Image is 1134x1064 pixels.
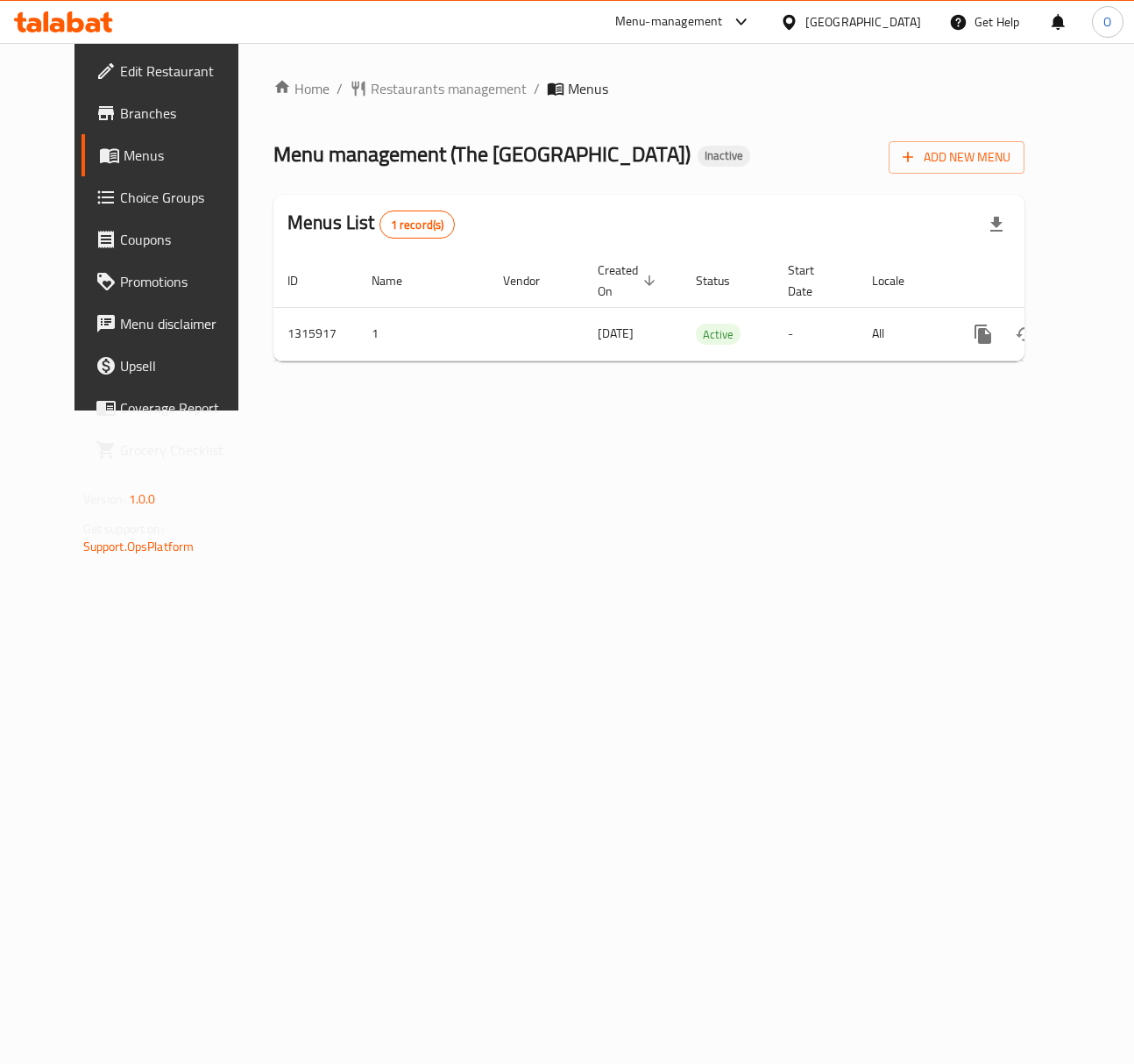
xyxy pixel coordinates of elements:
[568,78,608,99] span: Menus
[358,307,489,361] td: 1
[120,61,250,82] span: Edit Restaurant
[287,210,455,239] h2: Menus List
[337,78,343,99] li: /
[350,78,527,99] a: Restaurants management
[371,78,527,99] span: Restaurants management
[696,325,741,345] span: Active
[698,146,750,167] div: Inactive
[1004,313,1046,355] button: Change Status
[82,303,264,345] a: Menu disclaimer
[82,92,264,134] a: Branches
[903,146,1010,168] span: Add New Menu
[889,141,1024,174] button: Add New Menu
[598,260,661,302] span: Created On
[698,148,750,163] span: Inactive
[534,78,540,99] li: /
[598,322,634,345] span: [DATE]
[858,307,948,361] td: All
[273,307,358,361] td: 1315917
[124,145,250,166] span: Menus
[120,355,250,376] span: Upsell
[120,103,250,124] span: Branches
[615,11,723,32] div: Menu-management
[82,176,264,218] a: Choice Groups
[696,270,753,291] span: Status
[872,270,927,291] span: Locale
[83,518,164,540] span: Get support on:
[82,261,264,303] a: Promotions
[83,535,195,558] a: Support.OpsPlatform
[380,217,455,233] span: 1 record(s)
[805,12,921,32] div: [GEOGRAPHIC_DATA]
[83,488,126,511] span: Version:
[273,78,1024,99] nav: breadcrumb
[120,313,250,334] span: Menu disclaimer
[82,134,264,176] a: Menus
[120,397,250,418] span: Coverage Report
[82,429,264,471] a: Grocery Checklist
[372,270,425,291] span: Name
[82,218,264,261] a: Coupons
[774,307,858,361] td: -
[129,488,156,511] span: 1.0.0
[273,78,330,99] a: Home
[503,270,563,291] span: Vendor
[120,439,250,461] span: Grocery Checklist
[120,271,250,292] span: Promotions
[273,134,691,174] span: Menu management ( The [GEOGRAPHIC_DATA] )
[1103,12,1111,32] span: O
[287,270,321,291] span: ID
[82,345,264,387] a: Upsell
[82,50,264,92] a: Edit Restaurant
[962,313,1004,355] button: more
[788,260,837,302] span: Start Date
[120,229,250,250] span: Coupons
[120,187,250,208] span: Choice Groups
[82,387,264,429] a: Coverage Report
[379,211,456,239] div: Total records count
[975,204,1017,246] div: Export file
